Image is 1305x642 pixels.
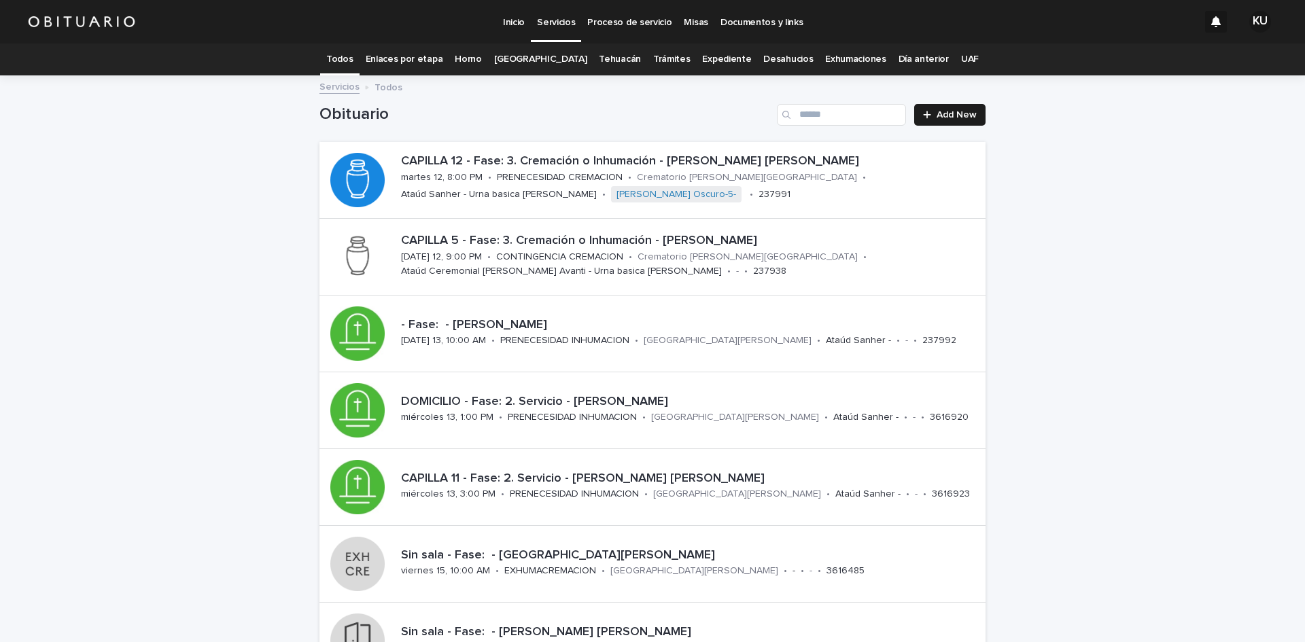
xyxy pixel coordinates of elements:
p: [GEOGRAPHIC_DATA][PERSON_NAME] [610,565,778,577]
a: Trámites [653,43,691,75]
p: Crematorio [PERSON_NAME][GEOGRAPHIC_DATA] [637,172,857,183]
p: CAPILLA 5 - Fase: 3. Cremación o Inhumación - [PERSON_NAME] [401,234,980,249]
p: • [826,488,830,500]
p: CONTINGENCIA CREMACION [496,251,623,263]
p: martes 12, 8:00 PM [401,172,483,183]
p: Todos [375,79,402,94]
p: - [793,565,795,577]
a: [GEOGRAPHIC_DATA] [494,43,587,75]
p: miércoles 13, 3:00 PM [401,488,495,500]
p: • [818,565,821,577]
p: • [923,488,926,500]
p: • [642,412,646,423]
p: • [635,335,638,346]
p: PRENECESIDAD INHUMACION [500,335,629,346]
p: - [736,266,739,277]
p: Sin sala - Fase: - [PERSON_NAME] [PERSON_NAME] [401,625,980,640]
p: - Fase: - [PERSON_NAME] [401,318,980,333]
p: Sin sala - Fase: - [GEOGRAPHIC_DATA][PERSON_NAME] [401,548,980,563]
a: Desahucios [763,43,813,75]
p: • [824,412,828,423]
p: • [487,251,491,263]
a: [PERSON_NAME] Oscuro-5- [616,189,736,200]
p: CAPILLA 12 - Fase: 3. Cremación o Inhumación - [PERSON_NAME] [PERSON_NAME] [401,154,980,169]
p: Ataúd Sanher - [826,335,891,346]
p: • [750,189,753,200]
p: • [644,488,648,500]
p: [DATE] 12, 9:00 PM [401,251,482,263]
p: • [921,412,924,423]
a: Add New [914,104,986,126]
a: Horno [455,43,481,75]
p: • [863,251,867,263]
h1: Obituario [319,105,771,124]
p: CAPILLA 11 - Fase: 2. Servicio - [PERSON_NAME] [PERSON_NAME] [401,471,980,486]
p: • [488,172,491,183]
p: PRENECESIDAD INHUMACION [510,488,639,500]
p: Crematorio [PERSON_NAME][GEOGRAPHIC_DATA] [638,251,858,263]
a: Día anterior [899,43,949,75]
p: • [499,412,502,423]
p: [DATE] 13, 10:00 AM [401,335,486,346]
p: • [602,189,606,200]
p: viernes 15, 10:00 AM [401,565,490,577]
a: DOMICILIO - Fase: 2. Servicio - [PERSON_NAME]miércoles 13, 1:00 PM•PRENECESIDAD INHUMACION•[GEOGR... [319,372,986,449]
p: • [784,565,787,577]
p: Ataúd Sanher - Urna basica [PERSON_NAME] [401,189,597,200]
a: CAPILLA 12 - Fase: 3. Cremación o Inhumación - [PERSON_NAME] [PERSON_NAME]martes 12, 8:00 PM•PREN... [319,142,986,219]
p: • [501,488,504,500]
p: miércoles 13, 1:00 PM [401,412,493,423]
p: DOMICILIO - Fase: 2. Servicio - [PERSON_NAME] [401,395,980,410]
p: • [628,172,631,183]
a: Expediente [702,43,751,75]
p: PRENECESIDAD CREMACION [497,172,623,183]
p: • [863,172,866,183]
a: Exhumaciones [825,43,886,75]
p: Ataúd Sanher - [833,412,899,423]
p: [GEOGRAPHIC_DATA][PERSON_NAME] [653,488,821,500]
p: [GEOGRAPHIC_DATA][PERSON_NAME] [644,335,812,346]
p: Ataúd Sanher - [835,488,901,500]
p: 3616923 [932,488,970,500]
a: Tehuacán [599,43,641,75]
input: Search [777,104,906,126]
p: • [801,565,804,577]
a: - Fase: - [PERSON_NAME][DATE] 13, 10:00 AM•PRENECESIDAD INHUMACION•[GEOGRAPHIC_DATA][PERSON_NAME]... [319,296,986,372]
p: PRENECESIDAD INHUMACION [508,412,637,423]
p: 3616920 [930,412,969,423]
p: • [817,335,820,346]
a: Todos [326,43,353,75]
img: HUM7g2VNRLqGMmR9WVqf [27,8,136,35]
p: • [913,335,917,346]
p: • [491,335,495,346]
p: - [810,565,812,577]
p: 237992 [922,335,956,346]
a: CAPILLA 5 - Fase: 3. Cremación o Inhumación - [PERSON_NAME][DATE] 12, 9:00 PM•CONTINGENCIA CREMAC... [319,219,986,296]
a: Sin sala - Fase: - [GEOGRAPHIC_DATA][PERSON_NAME]viernes 15, 10:00 AM•EXHUMACREMACION•[GEOGRAPHIC... [319,526,986,603]
p: - [905,335,908,346]
a: Enlaces por etapa [366,43,443,75]
span: Add New [937,110,977,120]
p: Ataúd Ceremonial [PERSON_NAME] Avanti - Urna basica [PERSON_NAME] [401,266,722,277]
p: - [913,412,916,423]
p: 237991 [759,189,790,200]
a: CAPILLA 11 - Fase: 2. Servicio - [PERSON_NAME] [PERSON_NAME]miércoles 13, 3:00 PM•PRENECESIDAD IN... [319,449,986,526]
p: • [904,412,907,423]
p: • [495,565,499,577]
p: [GEOGRAPHIC_DATA][PERSON_NAME] [651,412,819,423]
p: EXHUMACREMACION [504,565,596,577]
p: • [602,565,605,577]
div: KU [1249,11,1271,33]
p: • [629,251,632,263]
p: - [915,488,918,500]
a: UAF [961,43,979,75]
p: 237938 [753,266,786,277]
p: • [744,266,748,277]
a: Servicios [319,78,360,94]
p: • [897,335,900,346]
p: • [906,488,909,500]
p: • [727,266,731,277]
p: 3616485 [826,565,865,577]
